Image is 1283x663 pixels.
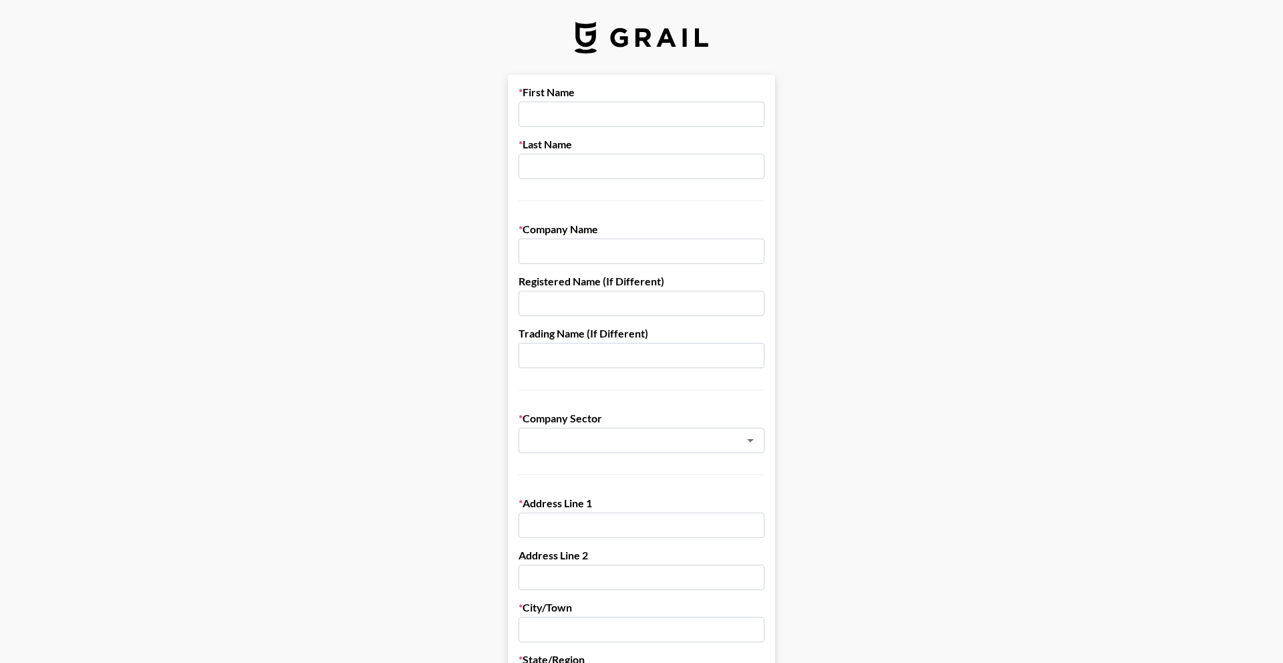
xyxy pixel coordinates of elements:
img: Grail Talent Logo [575,21,708,53]
label: Company Name [519,223,764,236]
button: Open [741,431,760,450]
label: City/Town [519,601,764,614]
label: Address Line 2 [519,549,764,562]
label: Registered Name (If Different) [519,275,764,288]
label: First Name [519,86,764,99]
label: Company Sector [519,412,764,425]
label: Trading Name (If Different) [519,327,764,340]
label: Last Name [519,138,764,151]
label: Address Line 1 [519,497,764,510]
